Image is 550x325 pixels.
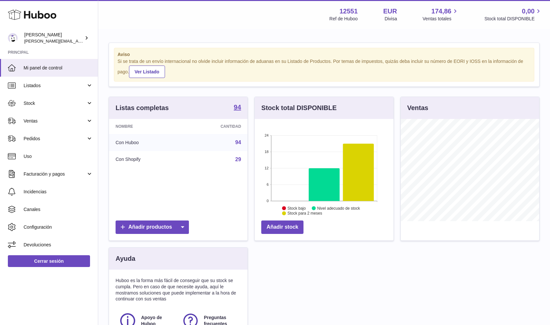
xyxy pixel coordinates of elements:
[339,7,358,16] strong: 12551
[24,32,83,44] div: [PERSON_NAME]
[407,104,428,112] h3: Ventas
[8,255,90,267] a: Cerrar sesión
[24,38,166,44] span: [PERSON_NAME][EMAIL_ADDRESS][PERSON_NAME][DOMAIN_NAME]
[423,7,459,22] a: 174,86 Ventas totales
[287,211,322,216] text: Stock para 2 meses
[423,16,459,22] span: Ventas totales
[129,66,165,78] a: Ver Listado
[267,199,269,203] text: 0
[385,16,397,22] div: Divisa
[265,166,269,170] text: 12
[24,224,93,230] span: Configuración
[118,58,531,78] div: Si se trata de un envío internacional no olvide incluir información de aduanas en su Listado de P...
[235,157,241,162] a: 29
[24,171,86,177] span: Facturación y pagos
[234,104,241,110] strong: 94
[431,7,451,16] span: 174,86
[485,16,542,22] span: Stock total DISPONIBLE
[485,7,542,22] a: 0,00 Stock total DISPONIBLE
[24,65,93,71] span: Mi panel de control
[24,189,93,195] span: Incidencias
[116,277,241,302] p: Huboo es la forma más fácil de conseguir que su stock se cumpla. Pero en caso de que necesite ayu...
[8,33,18,43] img: gerardo.montoiro@cleverenterprise.es
[183,119,248,134] th: Cantidad
[24,100,86,106] span: Stock
[116,220,189,234] a: Añadir productos
[116,104,169,112] h3: Listas completas
[24,136,86,142] span: Pedidos
[24,206,93,213] span: Canales
[24,153,93,160] span: Uso
[109,134,183,151] td: Con Huboo
[522,7,535,16] span: 0,00
[383,7,397,16] strong: EUR
[261,220,303,234] a: Añadir stock
[267,182,269,186] text: 6
[116,254,135,263] h3: Ayuda
[265,150,269,154] text: 18
[265,133,269,137] text: 24
[261,104,337,112] h3: Stock total DISPONIBLE
[234,104,241,112] a: 94
[109,119,183,134] th: Nombre
[287,206,306,210] text: Stock bajo
[118,51,531,58] strong: Aviso
[24,242,93,248] span: Devoluciones
[24,118,86,124] span: Ventas
[109,151,183,168] td: Con Shopify
[317,206,360,210] text: Nivel adecuado de stock
[24,83,86,89] span: Listados
[329,16,357,22] div: Ref de Huboo
[235,140,241,145] a: 94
